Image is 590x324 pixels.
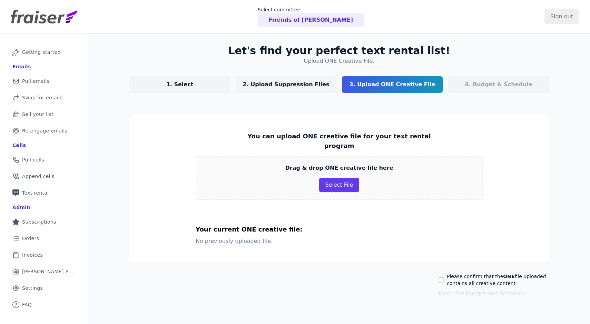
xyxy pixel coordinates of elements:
[6,231,82,246] a: Orders
[6,185,82,200] a: Text rental
[129,76,230,93] a: 1. Select
[196,225,483,234] h3: Your current ONE creative file:
[447,273,549,287] label: Please confirm that the file uploaded contains all creative content
[6,90,82,105] a: Swap for emails
[12,63,31,70] div: Emails
[6,123,82,138] a: Re-engage emails
[258,6,364,13] p: Select committee:
[22,189,49,196] span: Text rental
[22,252,43,258] span: Invoices
[22,127,67,134] span: Re-engage emails
[285,164,393,172] p: Drag & drop ONE creative file here
[228,45,450,57] h2: Let's find your perfect text rental list!
[349,80,435,89] p: 3. Upload ONE Creative File
[22,49,61,56] span: Getting started
[232,131,447,151] p: You can upload ONE creative file for your text rental program
[243,80,330,89] p: 2. Upload Suppression Files
[22,235,39,242] span: Orders
[22,111,53,118] span: Sell your list
[6,214,82,229] a: Subscriptions
[544,9,579,24] input: Sign out
[22,156,44,163] span: Pull cells
[503,274,514,279] strong: ONE
[22,173,55,180] span: Append cells
[236,76,336,93] a: 2. Upload Suppression Files
[11,10,77,23] img: Fraiser Logo
[22,94,62,101] span: Swap for emails
[22,78,49,85] span: Pull emails
[269,16,353,24] p: Friends of [PERSON_NAME]
[258,6,364,27] a: Select committee: Friends of [PERSON_NAME]
[166,80,194,89] p: 1. Select
[439,289,525,298] button: Next: Set Budget and Schedule
[319,178,359,192] button: Select File
[22,301,32,308] span: FAQ
[6,107,82,122] a: Sell your list
[6,281,82,296] a: Settings
[342,76,443,93] a: 3. Upload ONE Creative File
[22,268,74,275] span: [PERSON_NAME] Performance
[6,169,82,184] a: Append cells
[6,297,82,312] a: FAQ
[196,234,483,245] p: No previously uploaded file.
[12,142,26,149] div: Cells
[22,285,43,292] span: Settings
[6,152,82,167] a: Pull cells
[6,264,82,279] a: [PERSON_NAME] Performance
[304,57,375,65] h4: Upload ONE Creative File.
[6,45,82,60] a: Getting started
[12,204,30,211] div: Admin
[6,73,82,89] a: Pull emails
[6,247,82,263] a: Invoices
[22,218,56,225] span: Subscriptions
[465,80,532,89] p: 4. Budget & Schedule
